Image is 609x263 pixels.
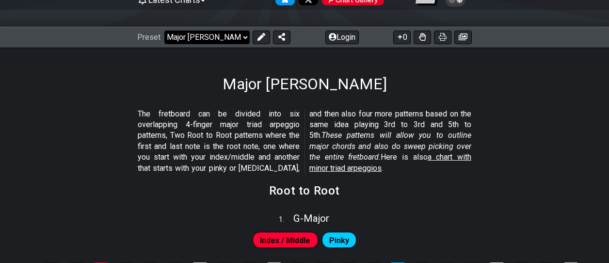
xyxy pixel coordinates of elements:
span: 1 . [279,214,293,225]
em: These patterns will allow you to outline major chords and also do sweep picking over the entire f... [309,131,471,162]
button: Share Preset [273,31,290,44]
button: Create image [454,31,472,44]
select: Preset [164,31,250,44]
button: Login [325,31,359,44]
span: G - Major [293,213,329,224]
button: Edit Preset [253,31,270,44]
span: Preset [137,33,160,42]
button: 0 [393,31,411,44]
h1: Major [PERSON_NAME] [223,75,387,93]
h2: Root to Root [269,185,340,196]
button: Print [434,31,451,44]
span: First enable full edit mode to edit [329,233,349,247]
span: First enable full edit mode to edit [260,233,310,247]
p: The fretboard can be divided into six overlapping 4-finger major triad arpeggio patterns, Two Roo... [138,109,471,174]
span: a chart with minor triad arpeggios [309,152,471,172]
button: Toggle Dexterity for all fretkits [414,31,431,44]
